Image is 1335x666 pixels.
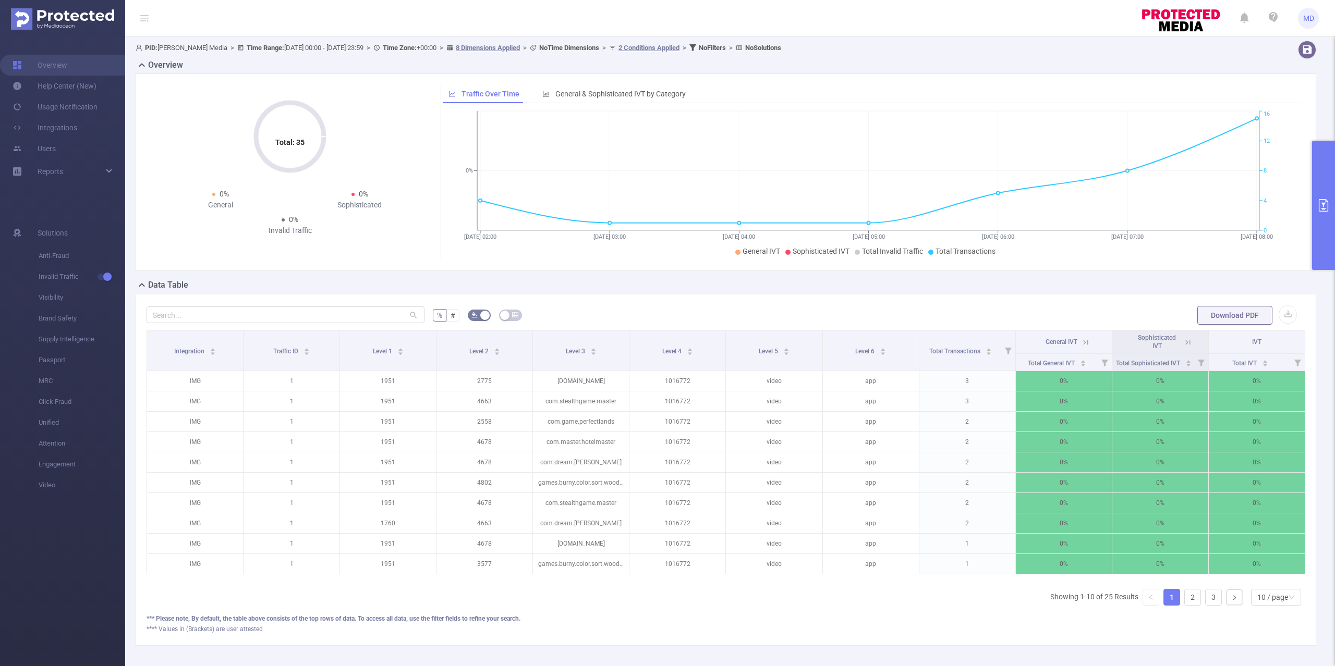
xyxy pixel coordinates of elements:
[1112,513,1208,533] p: 0%
[823,534,919,553] p: app
[629,412,725,431] p: 1016772
[1112,371,1208,391] p: 0%
[1241,233,1273,240] tspan: [DATE] 08:00
[39,308,125,329] span: Brand Safety
[1226,589,1243,606] li: Next Page
[593,233,626,240] tspan: [DATE] 03:00
[542,90,550,97] i: icon: bar-chart
[244,452,339,472] p: 1
[136,44,145,51] i: icon: user
[456,44,520,52] u: 8 Dimensions Applied
[436,44,446,52] span: >
[919,432,1015,452] p: 2
[147,371,243,391] p: IMG
[304,347,310,350] i: icon: caret-up
[1185,359,1192,365] div: Sort
[174,348,206,355] span: Integration
[1209,473,1305,492] p: 0%
[13,55,67,76] a: Overview
[629,493,725,513] p: 1016772
[1206,589,1221,605] a: 3
[1138,334,1176,350] span: Sophisticated IVT
[1116,360,1182,367] span: Total Sophisticated IVT
[1016,534,1112,553] p: 0%
[1185,359,1191,362] i: icon: caret-up
[726,513,822,533] p: video
[340,513,436,533] p: 1760
[520,44,530,52] span: >
[823,452,919,472] p: app
[599,44,609,52] span: >
[466,168,473,175] tspan: 0%
[244,473,339,492] p: 1
[340,371,436,391] p: 1951
[1289,594,1295,601] i: icon: down
[823,554,919,574] p: app
[340,554,436,574] p: 1951
[147,513,243,533] p: IMG
[533,493,629,513] p: com.stealthgame.master
[147,493,243,513] p: IMG
[247,44,284,52] b: Time Range:
[555,90,686,98] span: General & Sophisticated IVT by Category
[1016,554,1112,574] p: 0%
[38,161,63,182] a: Reports
[436,452,532,472] p: 4678
[39,475,125,496] span: Video
[823,493,919,513] p: app
[136,44,781,52] span: [PERSON_NAME] Media [DATE] 00:00 - [DATE] 23:59 +00:00
[1303,8,1314,29] span: MD
[39,433,125,454] span: Attention
[1111,233,1143,240] tspan: [DATE] 07:00
[1016,473,1112,492] p: 0%
[1016,452,1112,472] p: 0%
[1232,360,1258,367] span: Total IVT
[451,311,455,319] span: #
[147,534,243,553] p: IMG
[39,287,125,308] span: Visibility
[471,312,478,318] i: icon: bg-colors
[919,412,1015,431] p: 2
[1209,493,1305,513] p: 0%
[289,215,298,224] span: 0%
[743,247,780,255] span: General IVT
[39,350,125,371] span: Passport
[533,452,629,472] p: com.dream.[PERSON_NAME]
[981,233,1014,240] tspan: [DATE] 06:00
[726,371,822,391] p: video
[726,452,822,472] p: video
[38,167,63,176] span: Reports
[629,391,725,411] p: 1016772
[1016,412,1112,431] p: 0%
[1252,338,1261,346] span: IVT
[1028,360,1076,367] span: Total General IVT
[244,513,339,533] p: 1
[823,432,919,452] p: app
[304,351,310,354] i: icon: caret-down
[39,266,125,287] span: Invalid Traffic
[726,44,736,52] span: >
[436,513,532,533] p: 4663
[986,351,992,354] i: icon: caret-down
[397,347,404,353] div: Sort
[629,473,725,492] p: 1016772
[629,452,725,472] p: 1016772
[397,351,403,354] i: icon: caret-down
[1143,589,1159,606] li: Previous Page
[533,432,629,452] p: com.master.hotelmaster
[147,412,243,431] p: IMG
[363,44,373,52] span: >
[210,347,215,350] i: icon: caret-up
[783,351,789,354] i: icon: caret-down
[823,412,919,431] p: app
[39,454,125,475] span: Engagement
[533,371,629,391] p: [DOMAIN_NAME]
[679,44,689,52] span: >
[539,44,599,52] b: No Time Dimensions
[1112,473,1208,492] p: 0%
[687,347,693,350] i: icon: caret-up
[929,348,982,355] span: Total Transactions
[852,233,884,240] tspan: [DATE] 05:00
[687,351,693,354] i: icon: caret-down
[823,473,919,492] p: app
